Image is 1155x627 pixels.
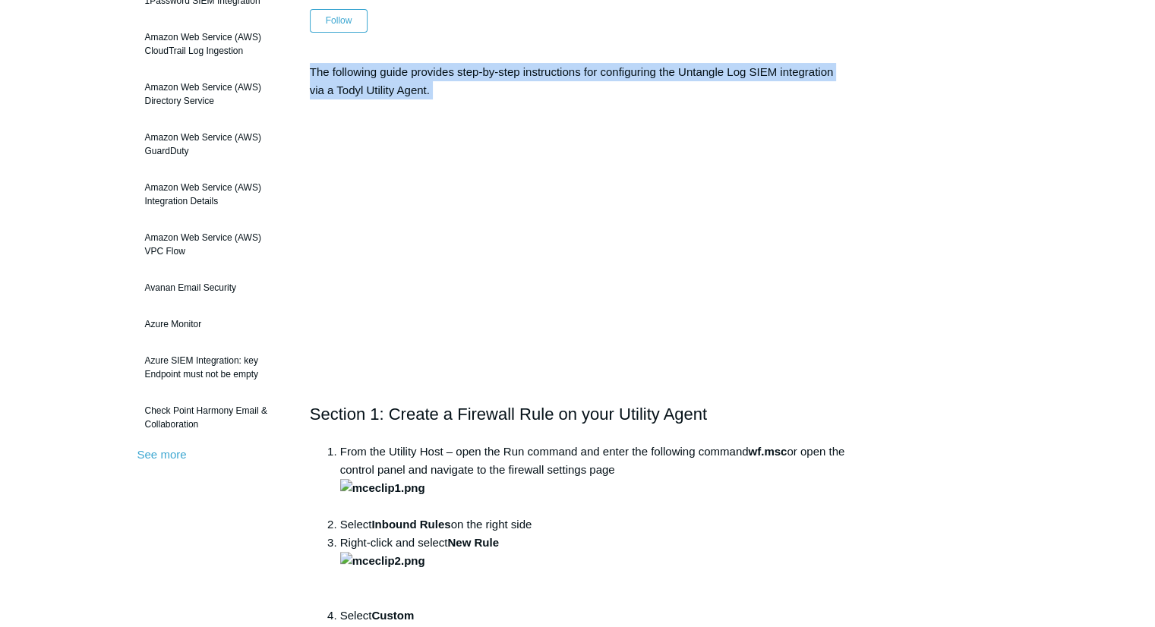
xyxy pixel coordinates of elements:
[310,9,368,32] button: Follow Article
[748,445,787,458] strong: wf.msc
[137,346,287,389] a: Azure SIEM Integration: key Endpoint must not be empty
[310,63,846,99] p: The following guide provides step-by-step instructions for configuring the Untangle Log SIEM inte...
[371,609,414,622] strong: Custom
[137,396,287,439] a: Check Point Harmony Email & Collaboration
[137,448,187,461] a: See more
[137,273,287,302] a: Avanan Email Security
[340,443,846,515] li: From the Utility Host – open the Run command and enter the following command or open the control ...
[137,310,287,339] a: Azure Monitor
[137,223,287,266] a: Amazon Web Service (AWS) VPC Flow
[137,23,287,65] a: Amazon Web Service (AWS) CloudTrail Log Ingestion
[340,534,846,607] li: Right-click and select
[340,515,846,534] li: Select on the right side
[340,607,846,625] li: Select
[310,401,846,427] h2: Section 1: Create a Firewall Rule on your Utility Agent
[340,552,425,570] img: mceclip2.png
[447,536,499,549] strong: New Rule
[137,123,287,165] a: Amazon Web Service (AWS) GuardDuty
[340,479,425,497] img: mceclip1.png
[137,173,287,216] a: Amazon Web Service (AWS) Integration Details
[137,73,287,115] a: Amazon Web Service (AWS) Directory Service
[371,518,450,531] strong: Inbound Rules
